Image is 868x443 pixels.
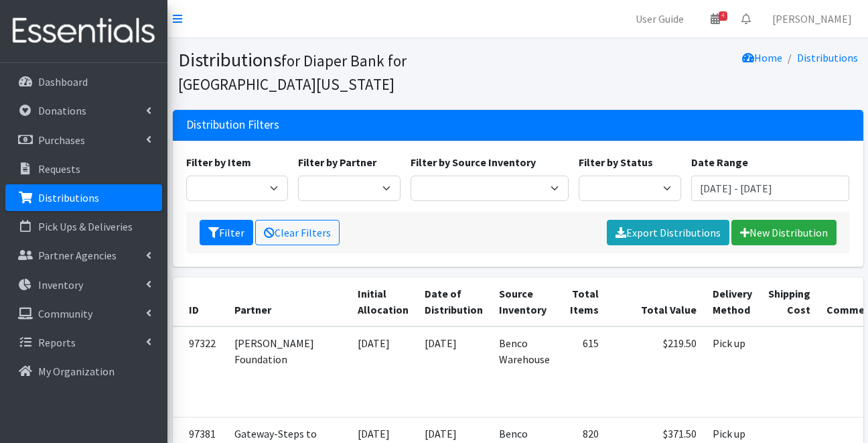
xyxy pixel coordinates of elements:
[607,220,729,245] a: Export Distributions
[417,277,491,326] th: Date of Distribution
[797,51,858,64] a: Distributions
[38,365,115,378] p: My Organization
[226,326,350,417] td: [PERSON_NAME] Foundation
[38,278,83,292] p: Inventory
[38,336,76,349] p: Reports
[5,68,162,95] a: Dashboard
[705,326,760,417] td: Pick up
[38,191,99,204] p: Distributions
[491,277,558,326] th: Source Inventory
[5,358,162,385] a: My Organization
[226,277,350,326] th: Partner
[5,213,162,240] a: Pick Ups & Deliveries
[5,329,162,356] a: Reports
[38,249,117,262] p: Partner Agencies
[691,154,748,170] label: Date Range
[558,326,607,417] td: 615
[5,9,162,54] img: HumanEssentials
[5,97,162,124] a: Donations
[38,307,92,320] p: Community
[298,154,376,170] label: Filter by Partner
[173,277,226,326] th: ID
[178,48,513,94] h1: Distributions
[558,277,607,326] th: Total Items
[178,51,407,94] small: for Diaper Bank for [GEOGRAPHIC_DATA][US_STATE]
[38,75,88,88] p: Dashboard
[579,154,653,170] label: Filter by Status
[5,300,162,327] a: Community
[200,220,253,245] button: Filter
[350,326,417,417] td: [DATE]
[700,5,731,32] a: 4
[5,271,162,298] a: Inventory
[255,220,340,245] a: Clear Filters
[762,5,863,32] a: [PERSON_NAME]
[5,155,162,182] a: Requests
[705,277,760,326] th: Delivery Method
[38,162,80,176] p: Requests
[760,277,818,326] th: Shipping Cost
[411,154,536,170] label: Filter by Source Inventory
[38,220,133,233] p: Pick Ups & Deliveries
[38,104,86,117] p: Donations
[607,277,705,326] th: Total Value
[38,133,85,147] p: Purchases
[742,51,782,64] a: Home
[491,326,558,417] td: Benco Warehouse
[691,176,850,201] input: January 1, 2011 - December 31, 2011
[5,184,162,211] a: Distributions
[5,127,162,153] a: Purchases
[607,326,705,417] td: $219.50
[719,11,727,21] span: 4
[173,326,226,417] td: 97322
[350,277,417,326] th: Initial Allocation
[186,118,279,132] h3: Distribution Filters
[625,5,695,32] a: User Guide
[417,326,491,417] td: [DATE]
[186,154,251,170] label: Filter by Item
[731,220,837,245] a: New Distribution
[5,242,162,269] a: Partner Agencies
